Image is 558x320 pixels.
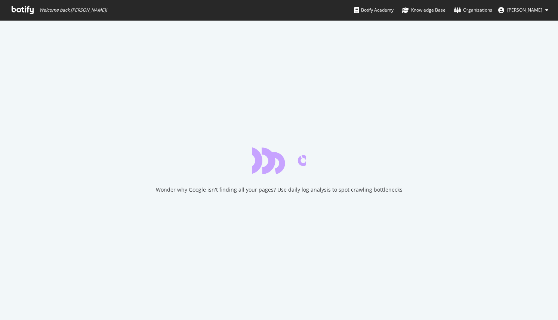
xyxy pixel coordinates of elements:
span: Welcome back, [PERSON_NAME] ! [39,7,107,13]
div: Organizations [454,6,492,14]
div: Wonder why Google isn't finding all your pages? Use daily log analysis to spot crawling bottlenecks [156,186,403,193]
span: Adria Kyne [507,7,542,13]
div: animation [252,147,306,174]
button: [PERSON_NAME] [492,4,554,16]
div: Botify Academy [354,6,394,14]
div: Knowledge Base [402,6,446,14]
